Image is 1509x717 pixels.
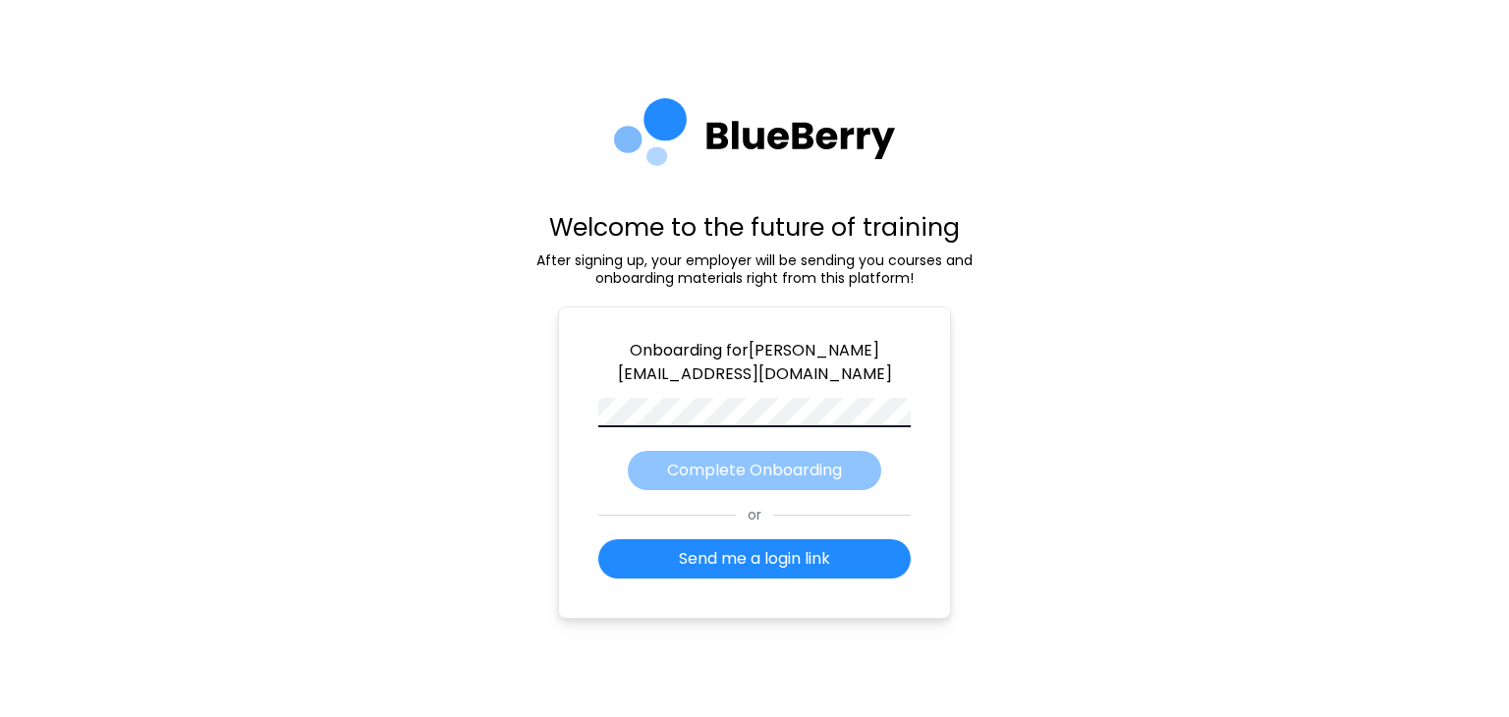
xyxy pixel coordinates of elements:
[509,211,1000,244] p: Welcome to the future of training
[614,98,896,181] img: company logo
[598,339,911,386] p: Onboarding for [PERSON_NAME][EMAIL_ADDRESS][DOMAIN_NAME]
[598,539,911,579] button: Send me a login link
[509,251,1000,287] p: After signing up, your employer will be sending you courses and onboarding materials right from t...
[736,506,773,524] span: or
